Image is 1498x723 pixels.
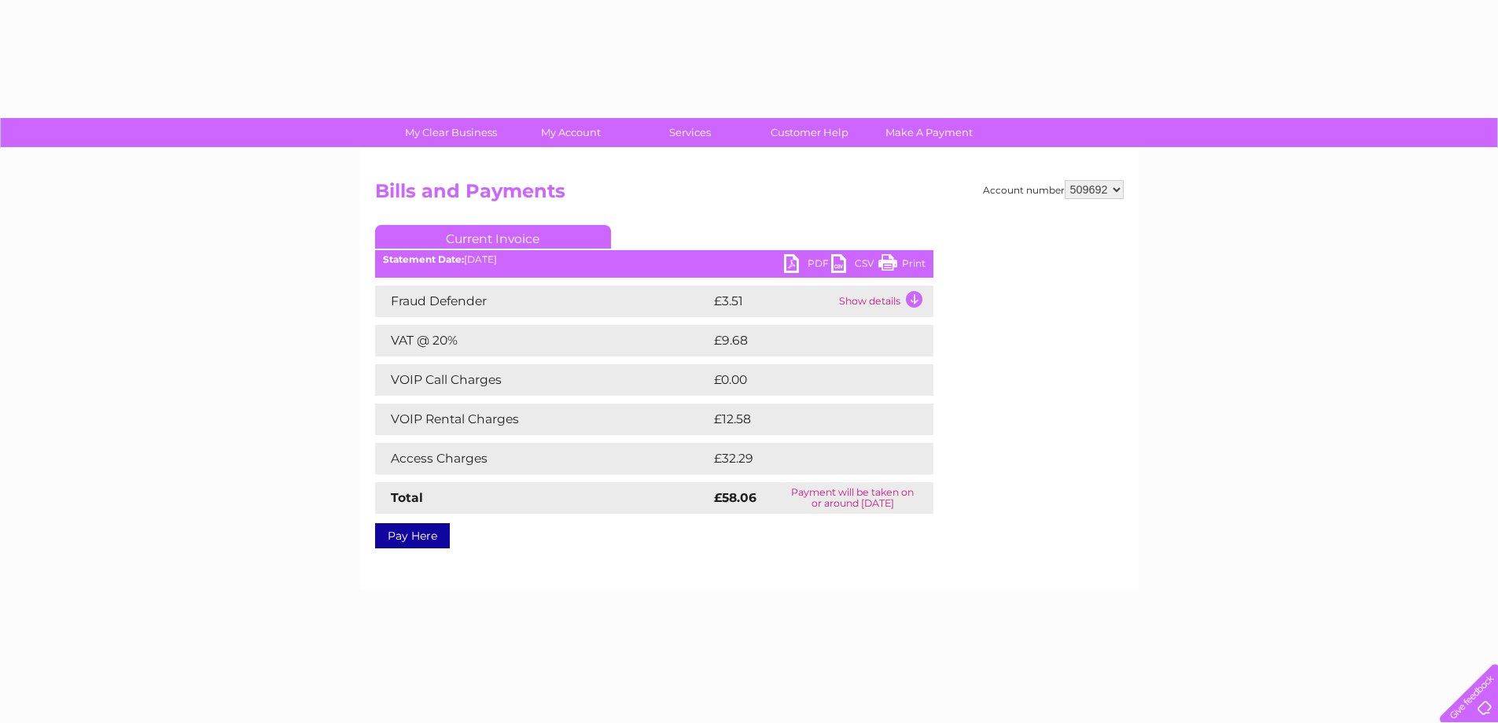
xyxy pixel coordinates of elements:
[831,254,878,277] a: CSV
[391,490,423,505] strong: Total
[375,364,710,396] td: VOIP Call Charges
[375,523,450,548] a: Pay Here
[710,443,901,474] td: £32.29
[710,404,900,435] td: £12.58
[772,482,933,514] td: Payment will be taken on or around [DATE]
[714,490,756,505] strong: £58.06
[506,118,635,147] a: My Account
[745,118,874,147] a: Customer Help
[710,286,835,317] td: £3.51
[710,364,897,396] td: £0.00
[375,443,710,474] td: Access Charges
[878,254,926,277] a: Print
[375,286,710,317] td: Fraud Defender
[864,118,994,147] a: Make A Payment
[375,404,710,435] td: VOIP Rental Charges
[375,325,710,356] td: VAT @ 20%
[375,225,611,249] a: Current Invoice
[625,118,755,147] a: Services
[983,180,1124,199] div: Account number
[375,180,1124,210] h2: Bills and Payments
[835,286,933,317] td: Show details
[784,254,831,277] a: PDF
[710,325,898,356] td: £9.68
[375,254,933,265] div: [DATE]
[383,253,464,265] b: Statement Date:
[386,118,516,147] a: My Clear Business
